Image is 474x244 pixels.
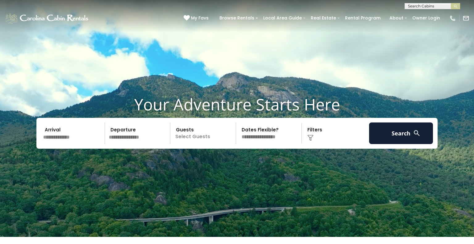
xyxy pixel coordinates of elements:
[386,13,406,23] a: About
[5,12,90,24] img: White-1-1-2.png
[449,15,456,22] img: phone-regular-white.png
[463,15,469,22] img: mail-regular-white.png
[369,122,433,144] button: Search
[172,122,236,144] p: Select Guests
[191,15,209,21] span: My Favs
[307,135,314,141] img: filter--v1.png
[342,13,384,23] a: Rental Program
[184,15,210,22] a: My Favs
[5,95,469,114] h1: Your Adventure Starts Here
[413,129,421,137] img: search-regular-white.png
[409,13,443,23] a: Owner Login
[216,13,257,23] a: Browse Rentals
[260,13,305,23] a: Local Area Guide
[308,13,339,23] a: Real Estate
